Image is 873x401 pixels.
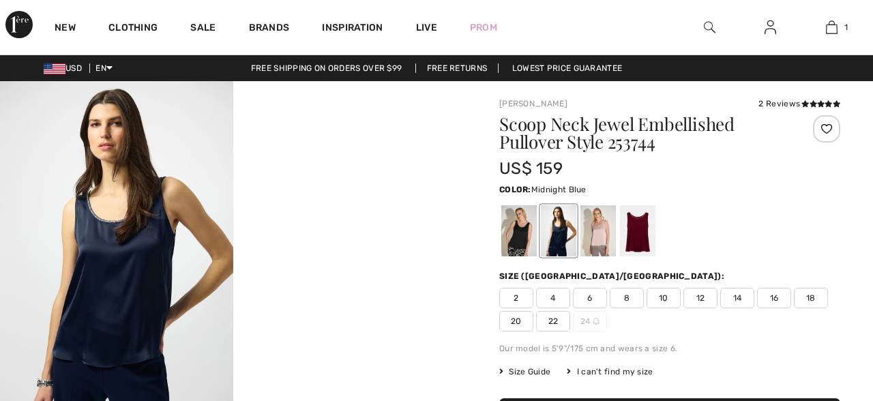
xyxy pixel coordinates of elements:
[757,288,791,308] span: 16
[536,311,570,331] span: 22
[55,22,76,36] a: New
[499,185,531,194] span: Color:
[844,21,848,33] span: 1
[499,99,567,108] a: [PERSON_NAME]
[826,19,838,35] img: My Bag
[499,366,550,378] span: Size Guide
[704,19,715,35] img: search the website
[108,22,158,36] a: Clothing
[754,19,787,36] a: Sign In
[573,288,607,308] span: 6
[501,63,634,73] a: Lowest Price Guarantee
[573,311,607,331] span: 24
[720,288,754,308] span: 14
[470,20,497,35] a: Prom
[95,63,113,73] span: EN
[536,288,570,308] span: 4
[801,19,861,35] a: 1
[499,288,533,308] span: 2
[758,98,840,110] div: 2 Reviews
[44,63,65,74] img: US Dollar
[593,318,600,325] img: ring-m.svg
[249,22,290,36] a: Brands
[567,366,653,378] div: I can't find my size
[647,288,681,308] span: 10
[541,205,576,256] div: Midnight Blue
[499,311,533,331] span: 20
[794,288,828,308] span: 18
[580,205,616,256] div: Sand
[190,22,216,36] a: Sale
[322,22,383,36] span: Inspiration
[620,205,655,256] div: Merlot
[415,63,499,73] a: Free Returns
[499,342,840,355] div: Our model is 5'9"/175 cm and wears a size 6.
[499,115,784,151] h1: Scoop Neck Jewel Embellished Pullover Style 253744
[499,270,727,282] div: Size ([GEOGRAPHIC_DATA]/[GEOGRAPHIC_DATA]):
[765,19,776,35] img: My Info
[610,288,644,308] span: 8
[501,205,537,256] div: Black
[5,11,33,38] img: 1ère Avenue
[499,159,563,178] span: US$ 159
[683,288,717,308] span: 12
[531,185,587,194] span: Midnight Blue
[233,81,467,198] video: Your browser does not support the video tag.
[44,63,87,73] span: USD
[416,20,437,35] a: Live
[240,63,413,73] a: Free shipping on orders over $99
